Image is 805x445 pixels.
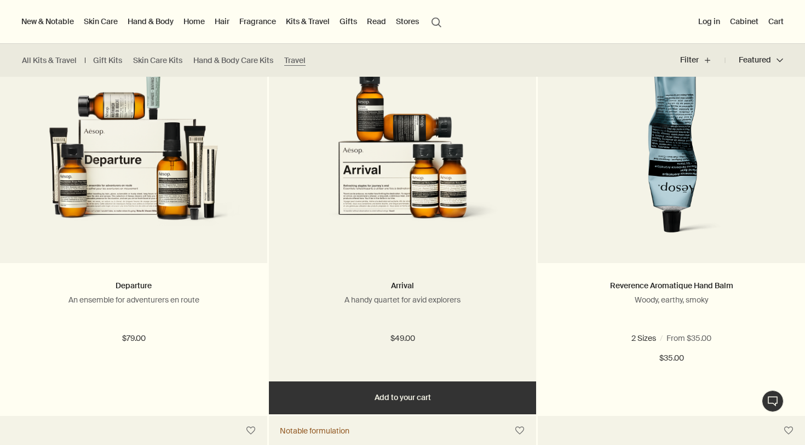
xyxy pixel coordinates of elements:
div: Notable formulation [280,426,349,436]
a: Fragrance [237,14,278,28]
a: Arrival [391,281,414,290]
img: Cloth packaging surrounded by the seven products that are included. [18,44,249,247]
span: 2.4 oz [637,333,663,343]
a: Skin Care [82,14,120,28]
a: Hair [212,14,232,28]
a: Gift Kits [93,55,122,66]
button: Save to cabinet [510,421,530,441]
a: Hand & Body [125,14,176,28]
button: Featured [725,47,783,73]
a: Reverence Aromatique Hand Balm [610,281,733,290]
a: Cabinet [728,14,761,28]
img: A beige kit surrounded by four amber bottles with flip-caps [286,44,518,247]
span: $79.00 [122,332,146,345]
a: Departure [116,281,152,290]
p: An ensemble for adventurers en route [16,295,251,305]
a: Hand & Body Care Kits [193,55,273,66]
a: All Kits & Travel [22,55,77,66]
button: Add to your cart - $49.00 [269,381,536,414]
span: $35.00 [659,352,684,365]
button: Stores [394,14,421,28]
a: Kits & Travel [284,14,332,28]
a: Gifts [337,14,359,28]
span: $49.00 [390,332,415,345]
a: Skin Care Kits [133,55,182,66]
a: A beige kit surrounded by four amber bottles with flip-caps [269,44,536,263]
button: Save to cabinet [241,421,261,441]
a: Read [365,14,388,28]
a: Travel [284,55,306,66]
button: Live Assistance [762,390,784,412]
span: 16.5 oz [684,333,714,343]
button: Open search [427,11,446,32]
button: New & Notable [19,14,76,28]
button: Save to cabinet [779,421,798,441]
button: Filter [680,47,725,73]
p: A handy quartet for avid explorers [285,295,520,305]
a: Home [181,14,207,28]
img: Reverence Aromatique Hand Balm in aluminium tube [586,44,757,247]
button: Cart [766,14,786,28]
p: Woody, earthy, smoky [554,295,789,305]
button: Log in [696,14,722,28]
a: Reverence Aromatique Hand Balm in aluminium tube [538,44,805,263]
